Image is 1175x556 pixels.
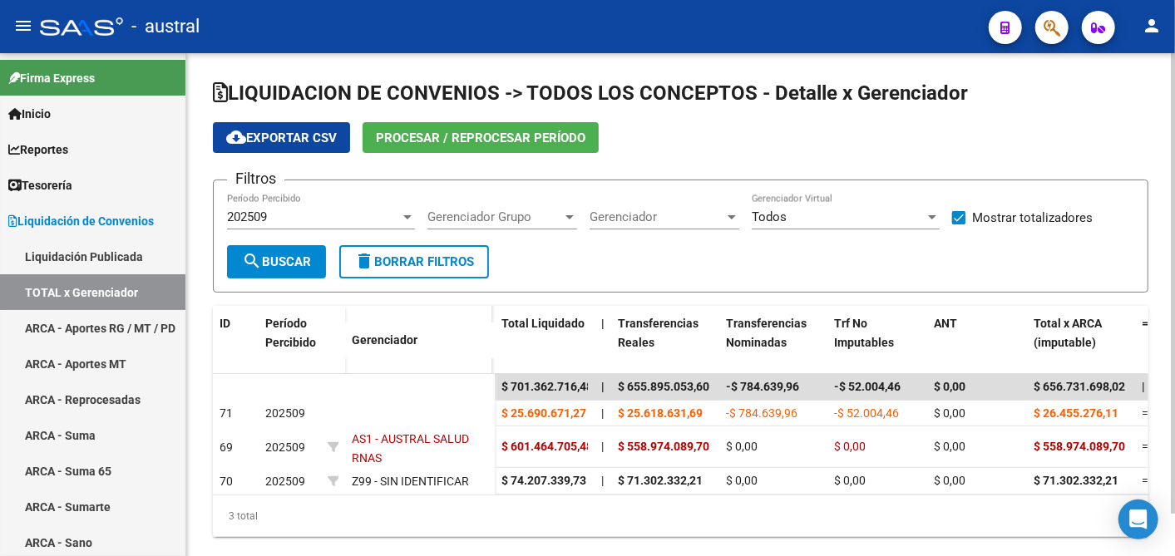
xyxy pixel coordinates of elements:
span: $ 0,00 [934,474,965,487]
span: Z99 - SIN IDENTIFICAR [352,475,469,488]
span: | [1142,380,1145,393]
span: Trf No Imputables [834,317,894,349]
span: $ 0,00 [934,406,965,420]
span: $ 0,00 [834,440,866,453]
span: = [1142,474,1148,487]
span: Transferencias Reales [618,317,699,349]
span: $ 0,00 [726,440,758,453]
span: 202509 [265,406,305,420]
span: -$ 784.639,96 [726,406,797,420]
span: Gerenciador [352,333,417,347]
button: Buscar [227,245,326,278]
span: $ 0,00 [934,380,965,393]
span: $ 0,00 [934,440,965,453]
span: Tesorería [8,176,72,194]
span: $ 701.362.716,48 [501,380,593,393]
span: Gerenciador Grupo [427,209,562,224]
span: - austral [131,8,200,45]
span: $ 0,00 [726,474,758,487]
span: 202509 [265,440,305,454]
datatable-header-cell: ANT [927,306,1027,379]
span: = [1142,317,1148,330]
span: $ 74.207.339,73 [501,474,586,487]
span: LIQUIDACION DE CONVENIOS -> TODOS LOS CONCEPTOS - Detalle x Gerenciador [213,81,968,105]
span: | [601,474,604,487]
span: $ 26.455.276,11 [1034,406,1118,420]
button: Procesar / Reprocesar período [363,122,599,153]
datatable-header-cell: Transferencias Reales [611,306,719,379]
mat-icon: cloud_download [226,127,246,147]
span: $ 655.895.053,60 [618,380,709,393]
mat-icon: search [242,251,262,271]
span: $ 601.464.705,48 [501,440,593,453]
datatable-header-cell: Transferencias Nominadas [719,306,827,379]
span: = [1142,440,1148,453]
span: -$ 784.639,96 [726,380,799,393]
span: Exportar CSV [226,130,337,145]
span: 202509 [227,209,267,224]
span: -$ 52.004,46 [834,380,901,393]
datatable-header-cell: = [1135,306,1156,379]
span: Inicio [8,105,51,123]
span: Período Percibido [265,317,316,349]
datatable-header-cell: Total x ARCA (imputable) [1027,306,1135,379]
span: 71 [220,406,233,420]
span: $ 71.302.332,21 [1034,474,1118,487]
span: 70 [220,475,233,488]
span: $ 25.618.631,69 [618,406,703,420]
span: Total x ARCA (imputable) [1034,317,1102,349]
button: Borrar Filtros [339,245,489,278]
datatable-header-cell: | [595,306,611,379]
button: Exportar CSV [213,122,350,153]
span: ANT [934,317,957,330]
datatable-header-cell: ID [213,306,259,376]
span: Firma Express [8,69,95,87]
span: $ 558.974.089,70 [1034,440,1125,453]
span: | [601,317,605,330]
span: Buscar [242,254,311,269]
span: $ 25.690.671,27 [501,406,586,420]
mat-icon: menu [13,16,33,36]
span: | [601,380,605,393]
datatable-header-cell: Total Liquidado [495,306,595,379]
span: Mostrar totalizadores [972,208,1093,228]
datatable-header-cell: Gerenciador [345,322,495,358]
span: = [1142,406,1148,420]
span: Procesar / Reprocesar período [376,130,585,145]
datatable-header-cell: Trf No Imputables [827,306,927,379]
span: -$ 52.004,46 [834,406,899,420]
span: ID [220,317,230,330]
span: Todos [752,209,787,224]
span: $ 558.974.089,70 [618,440,709,453]
span: 69 [220,440,233,454]
span: Borrar Filtros [354,254,474,269]
span: $ 656.731.698,02 [1034,380,1125,393]
span: Transferencias Nominadas [726,317,807,349]
span: Gerenciador [590,209,724,224]
mat-icon: delete [354,251,374,271]
div: Open Intercom Messenger [1118,499,1158,539]
h3: Filtros [227,167,284,190]
span: Reportes [8,140,68,159]
span: $ 71.302.332,21 [618,474,703,487]
span: | [601,440,604,453]
span: 202509 [265,475,305,488]
span: AS1 - AUSTRAL SALUD RNAS [352,432,469,465]
span: | [601,406,604,420]
mat-icon: person [1142,16,1162,36]
span: Liquidación de Convenios [8,212,154,230]
span: $ 0,00 [834,474,866,487]
span: Total Liquidado [501,317,585,330]
div: 3 total [213,495,1148,537]
datatable-header-cell: Período Percibido [259,306,321,376]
